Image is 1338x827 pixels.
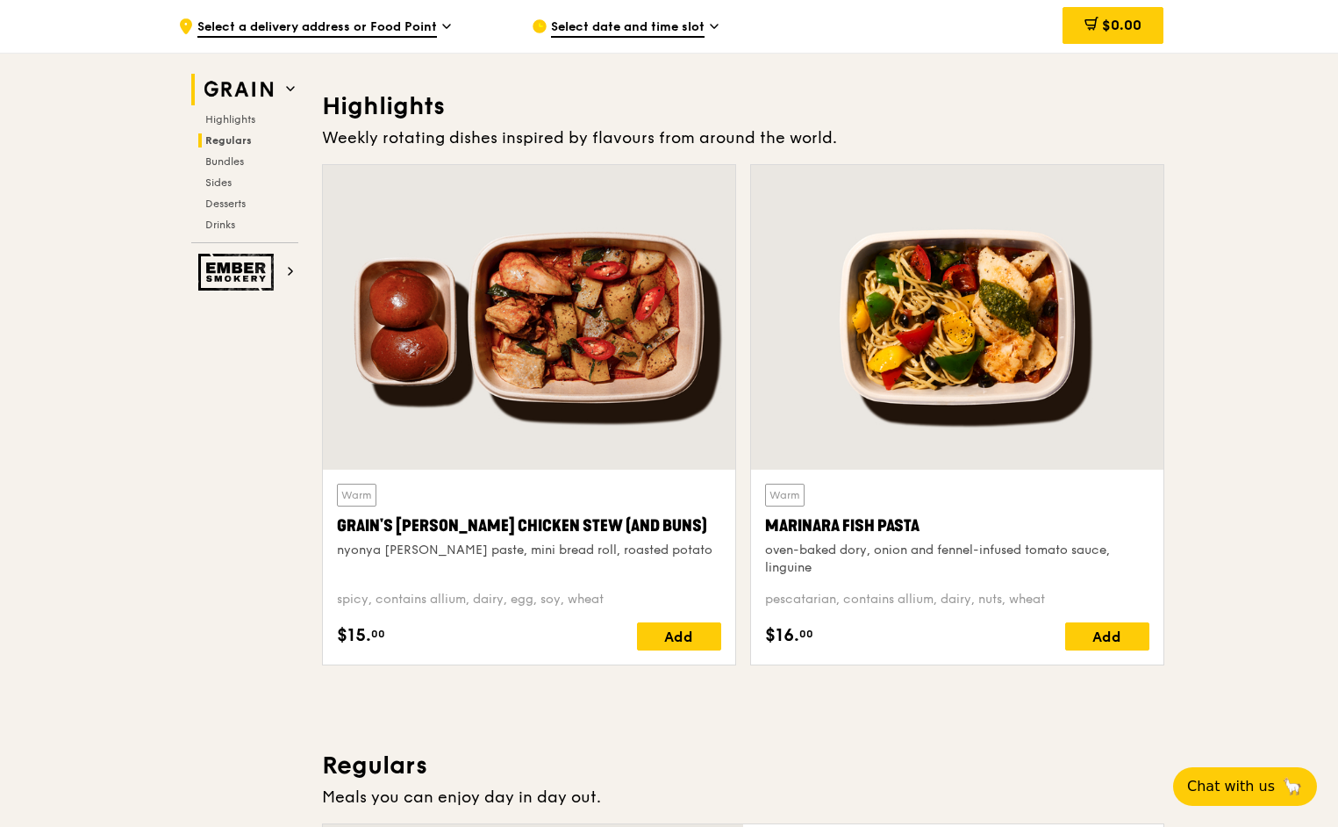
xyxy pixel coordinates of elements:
div: nyonya [PERSON_NAME] paste, mini bread roll, roasted potato [337,542,721,559]
div: Weekly rotating dishes inspired by flavours from around the world. [322,126,1164,150]
span: $0.00 [1102,17,1141,33]
img: Grain web logo [198,74,279,105]
div: Add [1065,622,1149,651]
span: Bundles [205,155,244,168]
span: Select date and time slot [551,18,705,38]
span: Chat with us [1187,776,1275,797]
h3: Regulars [322,750,1164,781]
span: $15. [337,622,371,649]
div: pescatarian, contains allium, dairy, nuts, wheat [765,591,1149,608]
img: Ember Smokery web logo [198,254,279,291]
span: Highlights [205,113,255,126]
span: Desserts [205,198,246,210]
div: Marinara Fish Pasta [765,514,1149,538]
div: spicy, contains allium, dairy, egg, soy, wheat [337,591,721,608]
span: 🦙 [1282,776,1303,797]
div: Warm [337,484,376,507]
div: Grain's [PERSON_NAME] Chicken Stew (and buns) [337,514,721,538]
h3: Highlights [322,90,1164,122]
span: Regulars [205,134,252,147]
button: Chat with us🦙 [1173,767,1317,806]
span: 00 [799,627,813,641]
span: 00 [371,627,385,641]
span: Drinks [205,219,235,231]
div: oven-baked dory, onion and fennel-infused tomato sauce, linguine [765,542,1149,577]
div: Add [637,622,721,651]
span: $16. [765,622,799,649]
div: Warm [765,484,805,507]
span: Sides [205,176,232,189]
span: Select a delivery address or Food Point [197,18,437,38]
div: Meals you can enjoy day in day out. [322,785,1164,809]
